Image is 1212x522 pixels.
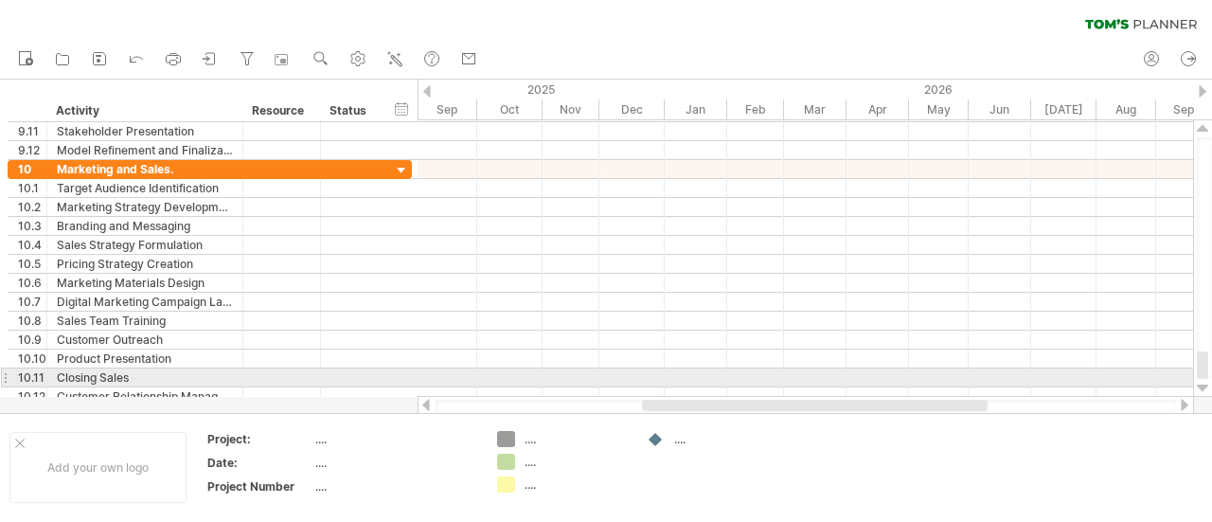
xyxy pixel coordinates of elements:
div: 10.10 [18,350,46,368]
div: 10.8 [18,312,46,330]
div: 10.2 [18,198,46,216]
div: Resource [252,101,310,120]
div: October 2025 [477,99,543,119]
div: Project: [207,431,312,447]
div: Branding and Messaging [57,217,233,235]
div: May 2026 [909,99,969,119]
div: November 2025 [543,99,599,119]
div: June 2026 [969,99,1031,119]
div: Status [330,101,371,120]
div: Pricing Strategy Creation [57,255,233,273]
div: September 2025 [415,99,477,119]
div: Customer Outreach [57,331,233,349]
div: Digital Marketing Campaign Launch [57,293,233,311]
div: March 2026 [784,99,847,119]
div: Project Number [207,478,312,495]
div: 10.7 [18,293,46,311]
div: 10.6 [18,274,46,292]
div: .... [315,478,474,495]
div: 9.11 [18,122,46,140]
div: .... [525,477,628,493]
div: .... [315,455,474,471]
div: 10.9 [18,331,46,349]
div: Closing Sales [57,369,233,387]
div: .... [525,431,628,447]
div: Target Audience Identification [57,179,233,197]
div: Marketing Materials Design [57,274,233,292]
div: 10.12 [18,387,46,405]
div: Stakeholder Presentation [57,122,233,140]
div: Product Presentation [57,350,233,368]
div: .... [315,431,474,447]
div: 10.3 [18,217,46,235]
div: January 2026 [665,99,727,119]
div: Marketing and Sales. [57,160,233,178]
div: Add your own logo [9,432,187,503]
div: Activity [56,101,232,120]
div: 10.5 [18,255,46,273]
div: 10.1 [18,179,46,197]
div: July 2026 [1031,99,1096,119]
div: Date: [207,455,312,471]
div: 10 [18,160,46,178]
div: August 2026 [1096,99,1156,119]
div: Marketing Strategy Development [57,198,233,216]
div: 9.12 [18,141,46,159]
div: April 2026 [847,99,909,119]
div: Sales Strategy Formulation [57,236,233,254]
div: Customer Relationship Management. [57,387,233,405]
div: Sales Team Training [57,312,233,330]
div: .... [525,454,628,470]
div: 10.11 [18,369,46,387]
div: .... [674,431,777,447]
div: February 2026 [727,99,784,119]
div: 10.4 [18,236,46,254]
div: Model Refinement and Finalization. [57,141,233,159]
div: December 2025 [599,99,665,119]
